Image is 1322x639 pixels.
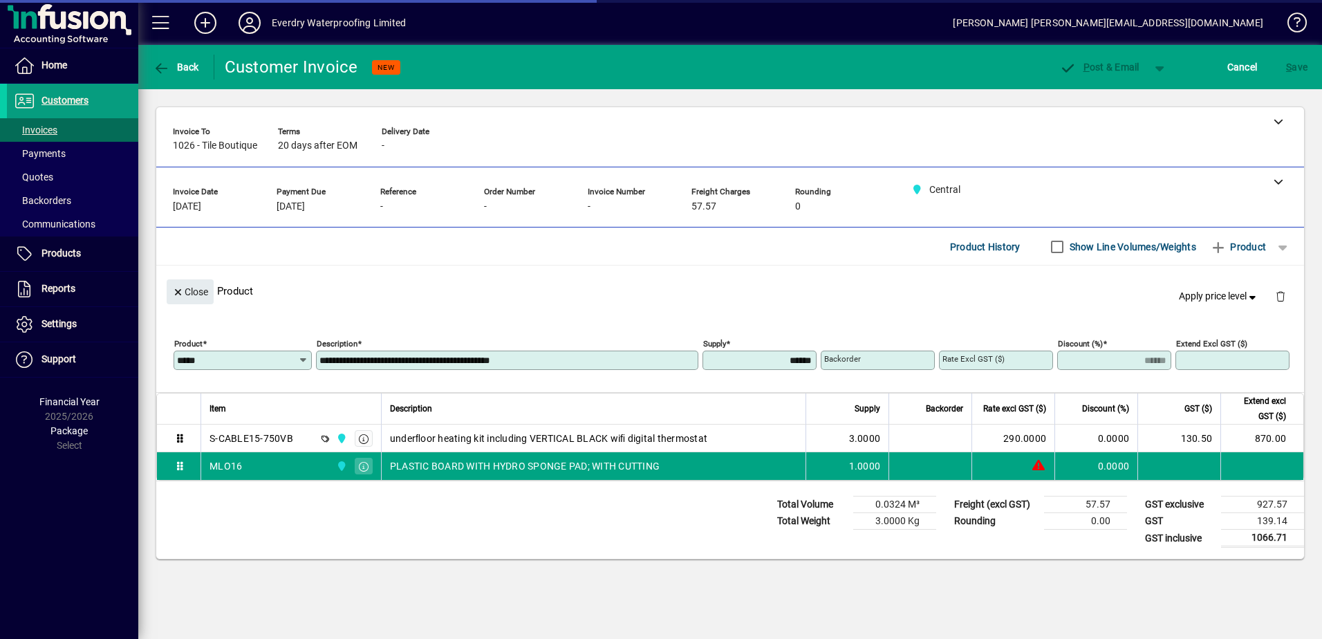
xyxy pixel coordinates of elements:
td: 3.0000 Kg [853,513,936,530]
button: Product History [944,234,1026,259]
span: Products [41,248,81,259]
span: 1026 - Tile Boutique [173,140,257,151]
div: Everdry Waterproofing Limited [272,12,406,34]
span: Customers [41,95,89,106]
span: Invoices [14,124,57,136]
span: S [1286,62,1292,73]
span: Central [333,431,348,446]
button: Cancel [1224,55,1261,80]
label: Show Line Volumes/Weights [1067,240,1196,254]
div: S-CABLE15-750VB [210,432,293,445]
button: Back [149,55,203,80]
span: Communications [14,219,95,230]
td: Total Weight [770,513,853,530]
span: ave [1286,56,1307,78]
span: Payments [14,148,66,159]
span: Financial Year [39,396,100,407]
td: 870.00 [1220,425,1303,452]
td: Total Volume [770,497,853,513]
span: underﬂoor heating kit including VERTICAL BLACK wiﬁ digital thermostat [390,432,707,445]
td: 927.57 [1221,497,1304,513]
td: Rounding [947,513,1044,530]
span: 1.0000 [849,459,881,473]
a: Knowledge Base [1277,3,1305,48]
button: Apply price level [1173,284,1265,309]
td: Freight (excl GST) [947,497,1044,513]
td: 57.57 [1044,497,1127,513]
span: 3.0000 [849,432,881,445]
td: 0.0324 M³ [853,497,936,513]
a: Communications [7,212,138,236]
td: GST exclusive [1138,497,1221,513]
a: Products [7,237,138,271]
span: ost & Email [1059,62,1139,73]
td: 0.0000 [1054,425,1137,452]
app-page-header-button: Back [138,55,214,80]
span: Discount (%) [1082,401,1129,416]
span: PLASTIC BOARD WITH HYDRO SPONGE PAD; WITH CUTTING [390,459,660,473]
span: - [484,201,487,212]
mat-label: Supply [703,339,726,349]
span: Extend excl GST ($) [1229,393,1286,424]
span: - [588,201,590,212]
div: [PERSON_NAME] [PERSON_NAME][EMAIL_ADDRESS][DOMAIN_NAME] [953,12,1263,34]
td: GST inclusive [1138,530,1221,547]
mat-label: Description [317,339,357,349]
button: Add [183,10,227,35]
span: Rate excl GST ($) [983,401,1046,416]
td: 0.00 [1044,513,1127,530]
a: Settings [7,307,138,342]
td: 1066.71 [1221,530,1304,547]
span: Reports [41,283,75,294]
a: Invoices [7,118,138,142]
span: Cancel [1227,56,1258,78]
span: Backorders [14,195,71,206]
span: P [1083,62,1090,73]
span: Quotes [14,172,53,183]
span: Central [333,459,348,474]
a: Payments [7,142,138,165]
app-page-header-button: Close [163,285,217,297]
button: Profile [227,10,272,35]
td: 139.14 [1221,513,1304,530]
span: Product History [950,236,1021,258]
span: 57.57 [691,201,716,212]
app-page-header-button: Delete [1264,290,1297,302]
button: Close [167,279,214,304]
td: GST [1138,513,1221,530]
div: Product [156,266,1304,316]
span: Item [210,401,226,416]
a: Quotes [7,165,138,189]
td: 0.0000 [1054,452,1137,480]
mat-label: Extend excl GST ($) [1176,339,1247,349]
span: Package [50,425,88,436]
span: [DATE] [173,201,201,212]
span: Close [172,281,208,304]
td: 130.50 [1137,425,1220,452]
mat-label: Discount (%) [1058,339,1103,349]
mat-label: Backorder [824,354,861,364]
span: 20 days after EOM [278,140,357,151]
span: Back [153,62,199,73]
a: Support [7,342,138,377]
mat-label: Rate excl GST ($) [942,354,1005,364]
a: Reports [7,272,138,306]
button: Save [1283,55,1311,80]
button: Product [1203,234,1273,259]
span: 0 [795,201,801,212]
span: - [380,201,383,212]
div: MLO16 [210,459,242,473]
div: Customer Invoice [225,56,358,78]
span: Support [41,353,76,364]
a: Backorders [7,189,138,212]
div: 290.0000 [980,432,1046,445]
span: Description [390,401,432,416]
span: Apply price level [1179,289,1259,304]
button: Post & Email [1052,55,1146,80]
span: Product [1210,236,1266,258]
mat-label: Product [174,339,203,349]
span: Backorder [926,401,963,416]
span: Settings [41,318,77,329]
span: [DATE] [277,201,305,212]
span: NEW [378,63,395,72]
